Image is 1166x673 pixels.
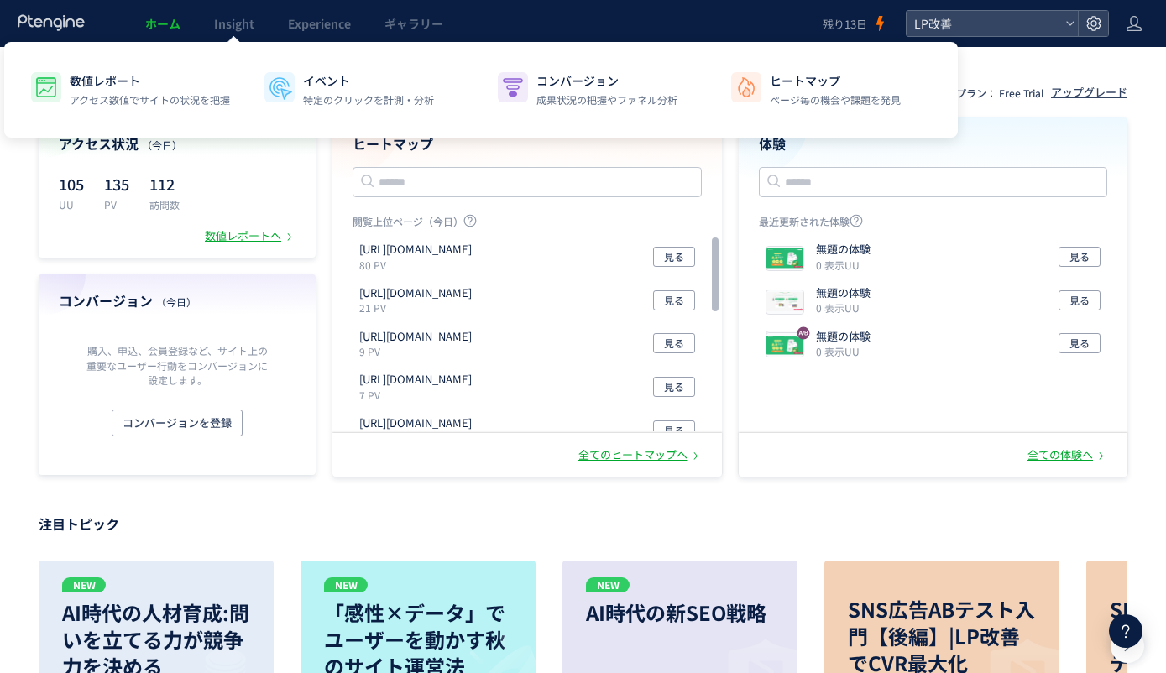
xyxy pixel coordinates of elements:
span: 見る [1069,247,1090,267]
span: 見る [664,420,684,441]
img: 92abc3a6f97b4034b76d1138969cdb6e1756115737829.jpeg [766,247,803,270]
button: 見る [653,333,695,353]
div: 全ての体験へ [1027,447,1107,463]
p: NEW [324,577,368,592]
p: アクセス数値でサイトの状況を把握 [70,92,230,107]
p: UU [59,197,84,211]
p: ページ毎の機会や課題を発見 [770,92,901,107]
button: 見る [1059,333,1101,353]
span: LP改善 [909,11,1059,36]
span: 見る [664,290,684,310]
span: 見る [1069,290,1090,310]
p: 7 PV [359,388,478,402]
i: 0 表示UU [816,300,860,315]
button: コンバージョンを登録 [112,410,243,436]
p: 105 [59,170,84,197]
p: 無題の体験 [816,329,871,345]
img: 92abc3a6f97b4034b76d1138969cdb6e1755851437085.jpeg [766,333,803,357]
span: （今日） [142,138,182,152]
p: ヒートマップ [770,72,901,89]
p: 80 PV [359,258,478,272]
p: PV [104,197,129,211]
p: 訪問数 [149,197,180,211]
span: コンバージョンを登録 [123,410,232,436]
p: NEW [62,577,106,592]
p: 現在のプラン： Free Trial [926,86,1044,100]
p: 112 [149,170,180,197]
p: 閲覧上位ページ（今日） [353,214,702,235]
span: 見る [664,247,684,267]
span: 残り13日 [823,16,867,32]
span: ホーム [145,15,180,32]
p: 135 [104,170,129,197]
p: 6 PV [359,431,478,446]
p: https://taxnap.com/adj/v1 [359,415,472,431]
button: 見る [653,290,695,310]
div: アップグレード [1051,85,1127,101]
h4: アクセス状況 [59,134,295,154]
span: 見る [664,377,684,397]
button: 見る [653,247,695,267]
span: （今日） [156,295,196,309]
div: 数値レポートへ [205,228,295,244]
p: https://taxnap.com [359,242,472,258]
p: 数値レポート [70,72,230,89]
span: 見る [664,333,684,353]
h4: 体験 [759,134,1108,154]
p: 最近更新された体験 [759,214,1108,235]
button: 見る [653,377,695,397]
span: 見る [1069,333,1090,353]
span: Experience [288,15,351,32]
p: 特定のクリックを計測・分析 [303,92,434,107]
h4: コンバージョン [59,291,295,310]
i: 0 表示UU [816,344,860,358]
p: 成果状況の把握やファネル分析 [536,92,677,107]
i: 0 表示UU [816,258,860,272]
p: 21 PV [359,300,478,315]
p: 無題の体験 [816,285,871,301]
button: 見る [653,420,695,441]
p: 注目トピック [39,510,1127,537]
p: コンバージョン [536,72,677,89]
img: 92abc3a6f97b4034b76d1138969cdb6e1756113469525.jpeg [766,290,803,314]
p: 9 PV [359,344,478,358]
p: https://taxnap.com/aggregation_terms [359,329,472,345]
span: Insight [214,15,254,32]
p: AI時代の新SEO戦略 [586,599,774,626]
span: ギャラリー [384,15,443,32]
p: https://taxnap.com/promo/v1 [359,285,472,301]
button: 見る [1059,290,1101,310]
h4: ヒートマップ [353,134,702,154]
div: 全てのヒートマップへ [578,447,702,463]
p: 購入、申込、会員登録など、サイト上の重要なユーザー行動をコンバージョンに設定します。 [82,343,272,386]
button: 見る [1059,247,1101,267]
p: イベント [303,72,434,89]
p: https://taxnap.com/company [359,372,472,388]
p: 無題の体験 [816,242,871,258]
p: NEW [586,577,630,592]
